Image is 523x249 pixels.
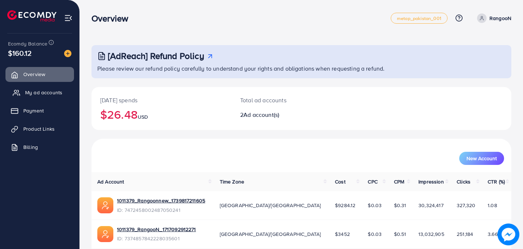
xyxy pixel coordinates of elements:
[488,230,498,238] span: 3.66
[368,178,377,185] span: CPC
[5,140,74,154] a: Billing
[240,96,328,104] p: Total ad accounts
[220,178,244,185] span: Time Zone
[91,13,134,24] h3: Overview
[97,64,507,73] p: Please review our refund policy carefully to understand your rights and obligations when requesti...
[335,178,346,185] span: Cost
[100,107,223,121] h2: $26.48
[368,230,382,238] span: $0.03
[335,230,350,238] span: $3452
[467,156,497,161] span: New Account
[220,230,321,238] span: [GEOGRAPHIC_DATA]/[GEOGRAPHIC_DATA]
[489,14,511,23] p: RangooN
[64,14,73,22] img: menu
[5,103,74,118] a: Payment
[64,50,71,57] img: image
[97,226,113,242] img: ic-ads-acc.e4c84228.svg
[394,230,406,238] span: $0.51
[220,202,321,209] span: [GEOGRAPHIC_DATA]/[GEOGRAPHIC_DATA]
[457,178,471,185] span: Clicks
[108,51,204,61] h3: [AdReach] Refund Policy
[457,230,473,238] span: 251,184
[117,235,196,242] span: ID: 7374857842228035601
[397,16,441,21] span: metap_pakistan_001
[5,67,74,82] a: Overview
[138,113,148,120] span: USD
[499,225,517,243] img: image
[418,230,444,238] span: 13,032,905
[243,111,279,119] span: Ad account(s)
[23,71,45,78] span: Overview
[23,125,55,133] span: Product Links
[97,197,113,213] img: ic-ads-acc.e4c84228.svg
[23,107,44,114] span: Payment
[418,202,444,209] span: 30,324,417
[23,143,38,151] span: Billing
[394,178,404,185] span: CPM
[457,202,475,209] span: 327,320
[100,96,223,104] p: [DATE] spends
[117,206,205,214] span: ID: 7472458002487050241
[488,202,497,209] span: 1.08
[5,85,74,100] a: My ad accounts
[7,10,56,21] img: logo
[117,197,205,204] a: 1011379_Rangoonnew_1739817211605
[391,13,448,24] a: metap_pakistan_001
[488,178,505,185] span: CTR (%)
[474,13,511,23] a: RangooN
[117,226,196,233] a: 1011379_RangooN_1717092912271
[5,122,74,136] a: Product Links
[459,152,504,165] button: New Account
[25,89,62,96] span: My ad accounts
[8,48,32,58] span: $160.12
[97,178,124,185] span: Ad Account
[418,178,444,185] span: Impression
[394,202,406,209] span: $0.31
[240,111,328,118] h2: 2
[8,40,47,47] span: Ecomdy Balance
[368,202,382,209] span: $0.03
[335,202,355,209] span: $9284.12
